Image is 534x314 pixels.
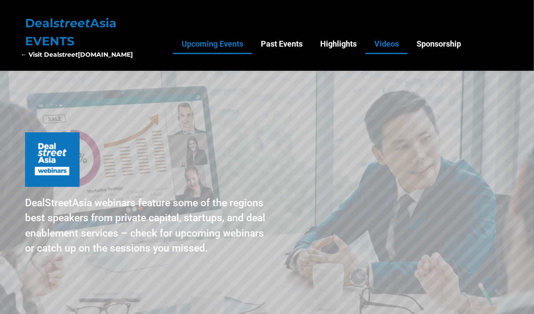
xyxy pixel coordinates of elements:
[21,51,133,58] a: ← Visit Dealstreet[DOMAIN_NAME]
[173,34,252,54] a: Upcoming Events
[311,34,366,54] a: Highlights
[408,34,470,54] a: Sponsorship
[59,51,78,58] em: street
[252,34,311,54] a: Past Events
[366,34,408,54] a: Videos
[25,16,117,48] strong: Deal Asia EVENTS
[25,16,117,48] a: DealstreetAsia EVENTS
[53,16,90,30] em: street
[21,51,133,58] b: ← Visit Deal [DOMAIN_NAME]
[25,196,267,256] div: DealStreetAsia webinars feature some of the regions best speakers from private capital, startups,...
